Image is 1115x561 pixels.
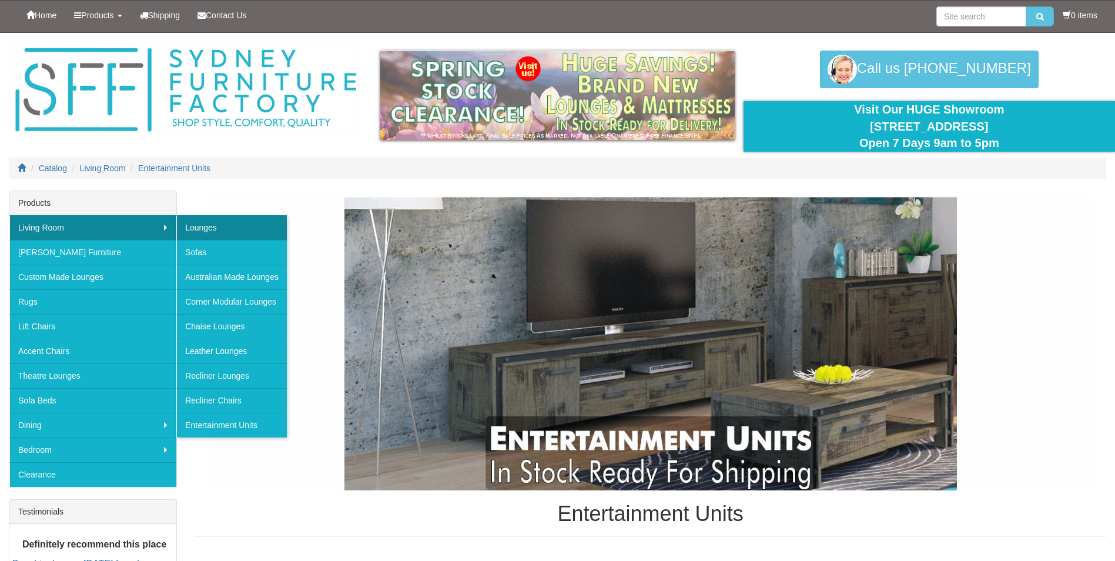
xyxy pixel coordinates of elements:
span: Home [35,11,56,20]
a: Shipping [131,1,189,30]
b: Definitely recommend this place [22,539,166,549]
a: Sofa Beds [9,388,176,413]
a: Products [65,1,130,30]
a: Accent Chairs [9,339,176,363]
span: Products [81,11,113,20]
a: Entertainment Units [138,163,210,173]
a: Theatre Lounges [9,363,176,388]
a: Clearance [9,462,176,487]
input: Site search [936,6,1026,26]
a: Bedroom [9,438,176,462]
li: 0 items [1063,9,1097,21]
span: Contact Us [206,11,246,20]
a: Custom Made Lounges [9,265,176,289]
a: Rugs [9,289,176,314]
a: Entertainment Units [176,413,287,438]
a: Corner Modular Lounges [176,289,287,314]
img: Entertainment Units [210,196,1091,490]
a: Leather Lounges [176,339,287,363]
span: Shipping [148,11,180,20]
img: Sydney Furniture Factory [9,45,362,136]
a: Lift Chairs [9,314,176,339]
a: Recliner Lounges [176,363,287,388]
a: Living Room [80,163,126,173]
a: [PERSON_NAME] Furniture [9,240,176,265]
img: spring-sale.gif [380,51,734,140]
h1: Entertainment Units [195,502,1106,526]
div: Testimonials [9,500,176,524]
a: Dining [9,413,176,438]
a: Sofas [176,240,287,265]
div: Products [9,191,176,215]
div: Visit Our HUGE Showroom [STREET_ADDRESS] Open 7 Days 9am to 5pm [752,101,1106,152]
a: Australian Made Lounges [176,265,287,289]
a: Recliner Chairs [176,388,287,413]
a: Lounges [176,215,287,240]
a: Catalog [39,163,67,173]
a: Home [18,1,65,30]
a: Living Room [9,215,176,240]
a: Contact Us [189,1,255,30]
a: Chaise Lounges [176,314,287,339]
